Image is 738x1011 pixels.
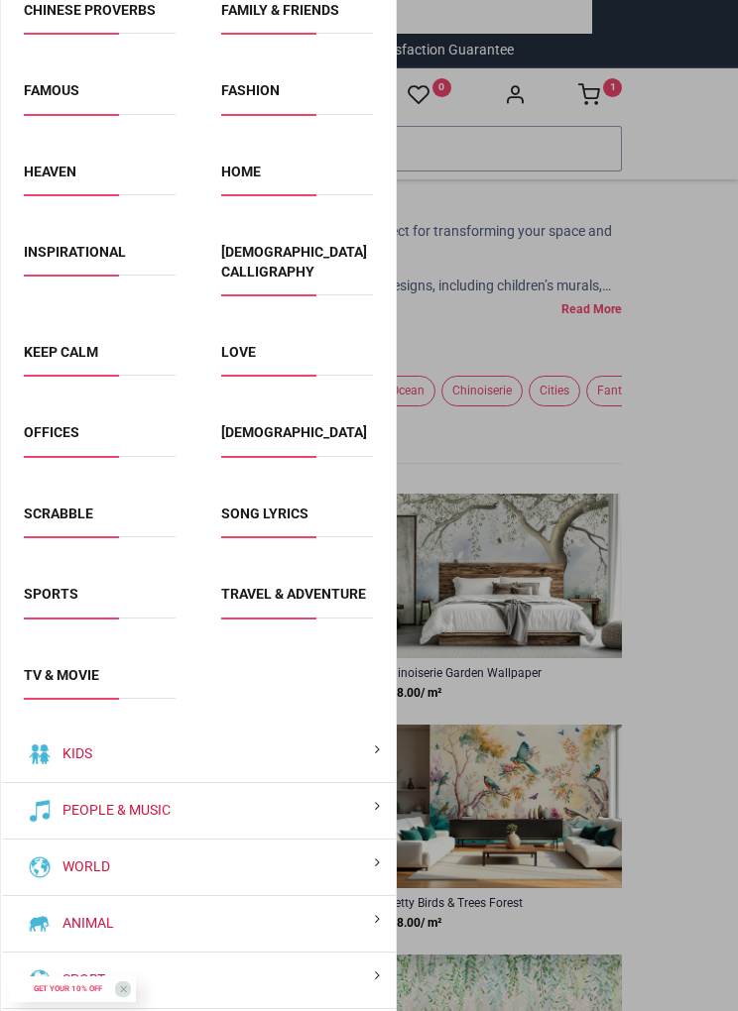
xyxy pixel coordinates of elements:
img: People & Music [28,799,52,823]
span: Love [221,343,373,376]
a: World [55,857,110,877]
span: Family & Friends [221,1,373,34]
span: Scrabble [24,505,176,537]
a: Inspirational [24,244,126,260]
span: Famous [24,81,176,114]
img: World [28,855,52,879]
img: Kids [28,742,52,766]
a: Song Lyrics [221,505,308,521]
span: Chinese Proverbs [24,1,176,34]
span: Song Lyrics [221,505,373,537]
span: Inspirational [24,243,176,276]
img: Sport [28,968,52,992]
a: Fashion [221,82,280,98]
span: TV & Movie [24,666,176,699]
a: Family & Friends [221,2,339,18]
a: Home [221,164,261,179]
a: Travel & Adventure [221,586,366,602]
span: Islamic Calligraphy [221,243,373,295]
span: Christian [221,423,373,456]
span: Sports [24,585,176,618]
a: [DEMOGRAPHIC_DATA] Calligraphy [221,244,367,280]
a: TV & Movie [24,667,99,683]
a: Sport [55,970,105,990]
span: Heaven [24,163,176,195]
a: Heaven [24,164,76,179]
span: Offices [24,423,176,456]
a: Scrabble [24,505,93,521]
a: Kids [55,744,92,764]
a: Love [221,344,256,360]
img: Animal [28,912,52,936]
a: Keep Calm [24,344,98,360]
a: Chinese Proverbs [24,2,156,18]
a: Animal [55,914,114,934]
a: Sports [24,586,78,602]
a: People & Music [55,801,171,821]
a: Famous [24,82,79,98]
a: [DEMOGRAPHIC_DATA] [221,424,367,440]
span: Fashion [221,81,373,114]
span: Travel & Adventure [221,585,373,618]
span: Keep Calm [24,343,176,376]
span: Home [221,163,373,195]
a: Offices [24,424,79,440]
